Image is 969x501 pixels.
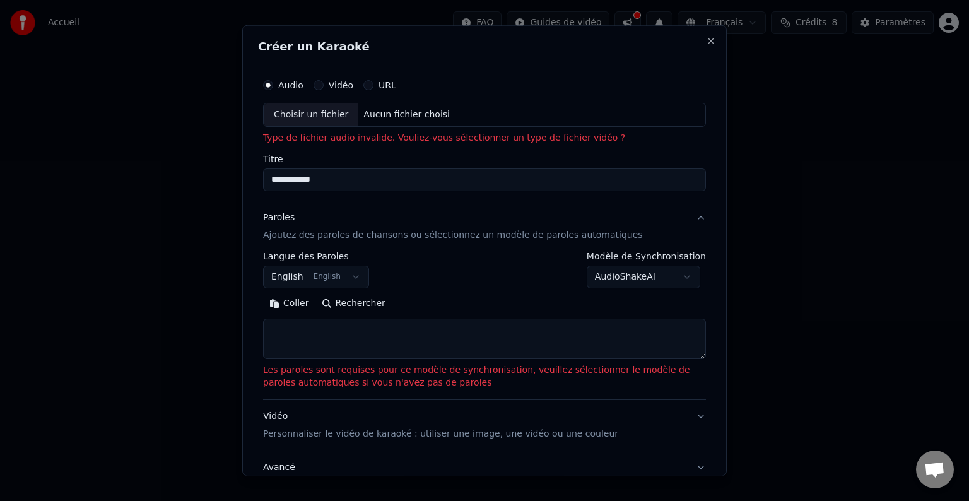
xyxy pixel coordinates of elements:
[263,252,369,261] label: Langue des Paroles
[263,428,618,440] p: Personnaliser le vidéo de karaoké : utiliser une image, une vidéo ou une couleur
[379,81,396,90] label: URL
[315,293,392,314] button: Rechercher
[264,103,358,126] div: Choisir un fichier
[263,201,706,252] button: ParolesAjoutez des paroles de chansons ou sélectionnez un modèle de paroles automatiques
[263,211,295,224] div: Paroles
[263,252,706,399] div: ParolesAjoutez des paroles de chansons ou sélectionnez un modèle de paroles automatiques
[263,293,315,314] button: Coller
[263,155,706,163] label: Titre
[263,451,706,484] button: Avancé
[358,109,455,121] div: Aucun fichier choisi
[263,410,618,440] div: Vidéo
[263,132,706,144] p: Type de fichier audio invalide. Vouliez-vous sélectionner un type de fichier vidéo ?
[278,81,303,90] label: Audio
[587,252,706,261] label: Modèle de Synchronisation
[329,81,353,90] label: Vidéo
[258,41,711,52] h2: Créer un Karaoké
[263,364,706,389] p: Les paroles sont requises pour ce modèle de synchronisation, veuillez sélectionner le modèle de p...
[263,400,706,451] button: VidéoPersonnaliser le vidéo de karaoké : utiliser une image, une vidéo ou une couleur
[263,229,643,242] p: Ajoutez des paroles de chansons ou sélectionnez un modèle de paroles automatiques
